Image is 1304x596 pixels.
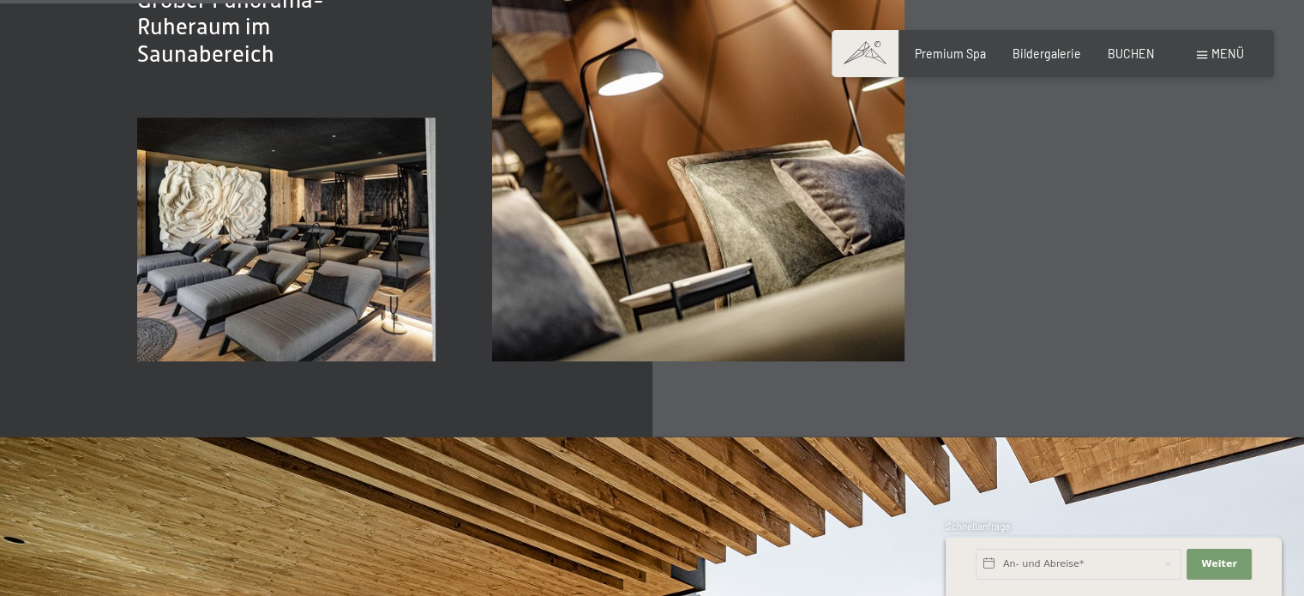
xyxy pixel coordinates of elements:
button: Weiter [1187,549,1252,580]
a: Bildergalerie [1013,46,1081,61]
a: BUCHEN [1108,46,1155,61]
span: Schnellanfrage [946,521,1010,532]
span: Menü [1211,46,1244,61]
img: Ruheräume - Chill Lounge - Wellnesshotel - Ahrntal - Schwarzenstein [137,117,436,361]
span: Weiter [1201,557,1237,571]
a: Premium Spa [915,46,986,61]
